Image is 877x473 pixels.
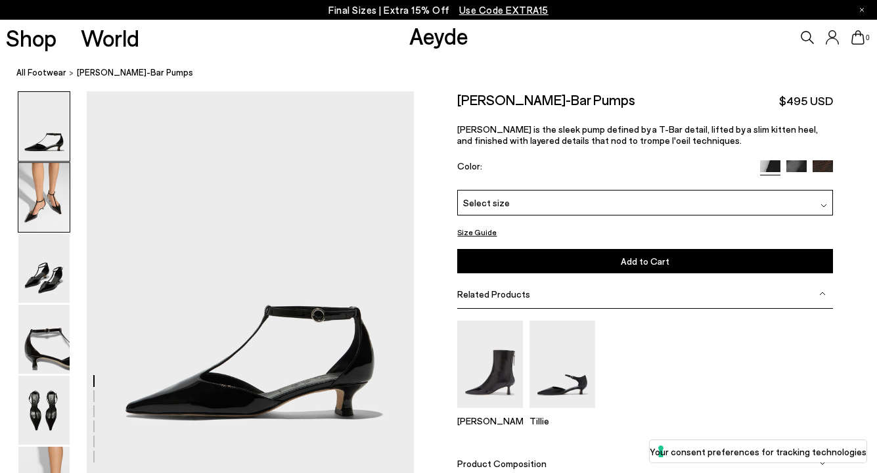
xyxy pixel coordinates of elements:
span: Related Products [457,288,530,300]
img: Sila Dual-Toned Boots [457,321,523,408]
img: svg%3E [819,460,826,466]
img: Liz T-Bar Pumps - Image 3 [18,234,70,303]
div: Color: [457,160,748,175]
button: Size Guide [457,224,497,240]
span: Select size [463,196,510,210]
p: [PERSON_NAME] is the sleek pump defined by a T-Bar detail, lifted by a slim kitten heel, and fini... [457,124,833,146]
h2: [PERSON_NAME]-Bar Pumps [457,91,635,108]
span: $495 USD [779,93,833,109]
a: Aeyde [409,22,468,49]
a: Shop [6,26,56,49]
a: Tillie Ankle Strap Pumps Tillie [529,399,595,426]
span: Product Composition [457,458,547,469]
p: [PERSON_NAME] [457,415,523,426]
a: All Footwear [16,66,66,79]
img: Tillie Ankle Strap Pumps [529,321,595,408]
span: Add to Cart [621,256,669,267]
span: Navigate to /collections/ss25-final-sizes [459,4,549,16]
span: [PERSON_NAME]-Bar Pumps [77,66,193,79]
a: 0 [851,30,865,45]
img: svg%3E [819,290,826,297]
img: Liz T-Bar Pumps - Image 5 [18,376,70,445]
button: Add to Cart [457,249,833,273]
img: Liz T-Bar Pumps - Image 1 [18,92,70,161]
label: Your consent preferences for tracking technologies [650,445,866,459]
img: svg%3E [821,202,827,209]
p: Tillie [529,415,595,426]
a: Sila Dual-Toned Boots [PERSON_NAME] [457,399,523,426]
p: Final Sizes | Extra 15% Off [328,2,549,18]
img: Liz T-Bar Pumps - Image 2 [18,163,70,232]
a: World [81,26,139,49]
span: 0 [865,34,871,41]
img: Liz T-Bar Pumps - Image 4 [18,305,70,374]
nav: breadcrumb [16,55,877,91]
button: Your consent preferences for tracking technologies [650,440,866,462]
